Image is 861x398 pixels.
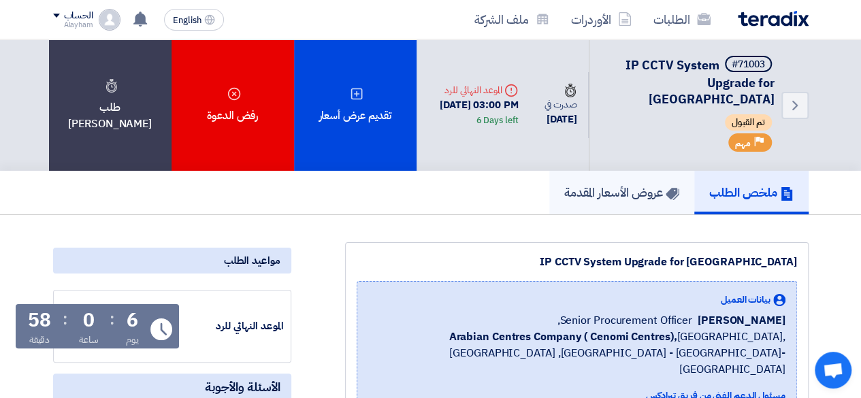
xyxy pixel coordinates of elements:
[368,329,785,378] span: [GEOGRAPHIC_DATA], [GEOGRAPHIC_DATA] ,[GEOGRAPHIC_DATA] - [GEOGRAPHIC_DATA]- [GEOGRAPHIC_DATA]
[540,112,577,127] div: [DATE]
[626,56,775,108] span: IP CCTV System Upgrade for [GEOGRAPHIC_DATA]
[127,311,138,330] div: 6
[564,184,679,200] h5: عروض الأسعار المقدمة
[173,16,201,25] span: English
[126,333,139,347] div: يوم
[294,39,417,171] div: تقديم عرض أسعار
[110,307,114,331] div: :
[79,333,99,347] div: ساعة
[732,60,765,69] div: #71003
[643,3,721,35] a: الطلبات
[29,333,50,347] div: دقيقة
[427,83,519,97] div: الموعد النهائي للرد
[182,318,284,334] div: الموعد النهائي للرد
[427,97,519,128] div: [DATE] 03:00 PM
[738,11,809,27] img: Teradix logo
[64,10,93,22] div: الحساب
[735,137,751,150] span: مهم
[53,248,291,273] div: مواعيد الطلب
[164,9,224,31] button: English
[560,3,643,35] a: الأوردرات
[99,9,120,31] img: profile_test.png
[28,311,51,330] div: 58
[709,184,794,200] h5: ملخص الطلب
[815,352,851,388] a: Open chat
[725,114,772,131] span: تم القبول
[476,114,518,127] div: 6 Days left
[549,171,694,214] a: عروض الأسعار المقدمة
[49,39,172,171] div: طلب [PERSON_NAME]
[606,56,775,107] h5: IP CCTV System Upgrade for Makkah Mall
[357,254,797,270] div: IP CCTV System Upgrade for [GEOGRAPHIC_DATA]
[557,312,692,329] span: Senior Procurement Officer,
[694,171,809,214] a: ملخص الطلب
[63,307,67,331] div: :
[172,39,294,171] div: رفض الدعوة
[205,379,280,395] span: الأسئلة والأجوبة
[698,312,785,329] span: [PERSON_NAME]
[540,83,577,112] div: صدرت في
[721,293,770,307] span: بيانات العميل
[83,311,95,330] div: 0
[464,3,560,35] a: ملف الشركة
[53,21,93,29] div: Alayham
[449,329,677,345] b: Arabian Centres Company ( Cenomi Centres),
